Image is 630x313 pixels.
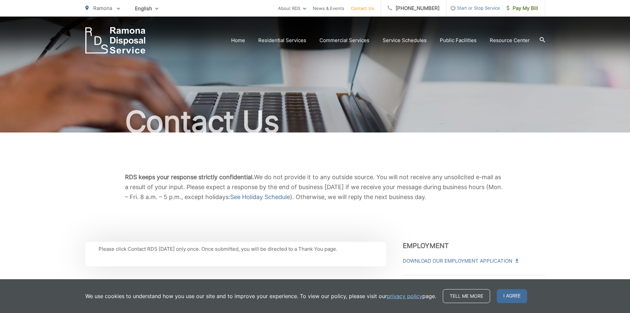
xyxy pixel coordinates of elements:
p: Please click Contact RDS [DATE] only once. Once submitted, you will be directed to a Thank You page. [99,245,373,253]
a: privacy policy [387,292,422,300]
a: Residential Services [258,36,306,44]
h3: Pay-by-Phone [403,275,545,292]
span: English [130,3,163,14]
a: See Holiday Schedule [230,192,290,202]
span: I agree [497,289,527,303]
a: Service Schedules [383,36,427,44]
a: Public Facilities [440,36,477,44]
p: We use cookies to understand how you use our site and to improve your experience. To view our pol... [85,292,436,300]
p: We do not provide it to any outside source. You will not receive any unsolicited e-mail as a resu... [125,172,505,202]
strong: RDS keeps your response strictly confidential. [125,174,254,181]
span: Ramona [93,5,112,11]
a: About RDS [278,4,306,12]
a: News & Events [313,4,344,12]
a: Resource Center [490,36,530,44]
span: Pay My Bill [507,4,538,12]
a: Contact Us [351,4,374,12]
a: Home [231,36,245,44]
h1: Contact Us [85,105,545,138]
a: EDCD logo. Return to the homepage. [85,27,146,54]
a: Download Our Employment Application [403,257,518,265]
a: Commercial Services [319,36,369,44]
a: Tell me more [443,289,490,303]
h3: Employment [403,242,545,250]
